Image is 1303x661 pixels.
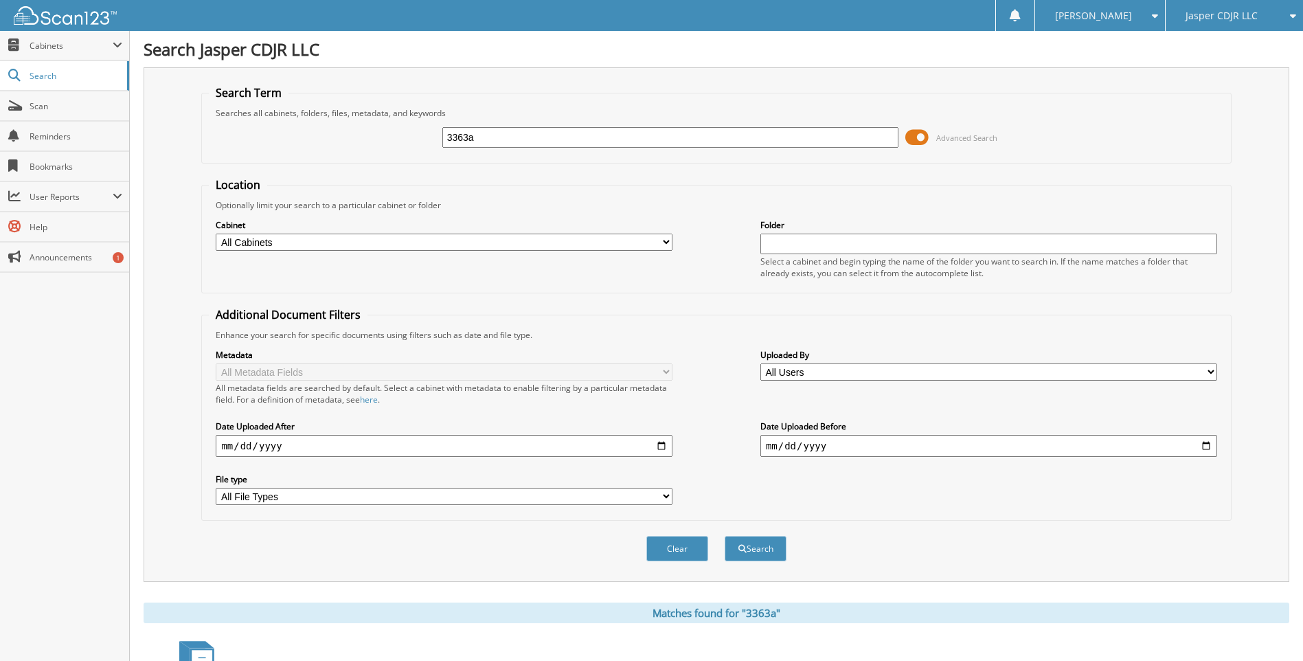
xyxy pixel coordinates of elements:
button: Search [725,536,786,561]
span: Help [30,221,122,233]
legend: Search Term [209,85,288,100]
input: start [216,435,672,457]
input: end [760,435,1217,457]
span: User Reports [30,191,113,203]
span: Bookmarks [30,161,122,172]
h1: Search Jasper CDJR LLC [144,38,1289,60]
div: 1 [113,252,124,263]
span: Scan [30,100,122,112]
span: Search [30,70,120,82]
legend: Location [209,177,267,192]
span: Advanced Search [936,133,997,143]
legend: Additional Document Filters [209,307,367,322]
div: Select a cabinet and begin typing the name of the folder you want to search in. If the name match... [760,256,1217,279]
label: Date Uploaded After [216,421,672,432]
div: Enhance your search for specific documents using filters such as date and file type. [209,329,1223,341]
label: Date Uploaded Before [760,421,1217,432]
span: Reminders [30,131,122,142]
div: All metadata fields are searched by default. Select a cabinet with metadata to enable filtering b... [216,382,672,405]
div: Matches found for "3363a" [144,603,1289,623]
label: File type [216,473,672,485]
span: Jasper CDJR LLC [1186,12,1258,20]
img: scan123-logo-white.svg [14,6,117,25]
span: Announcements [30,251,122,263]
label: Uploaded By [760,349,1217,361]
div: Optionally limit your search to a particular cabinet or folder [209,199,1223,211]
label: Cabinet [216,219,672,231]
label: Metadata [216,349,672,361]
span: [PERSON_NAME] [1055,12,1132,20]
div: Searches all cabinets, folders, files, metadata, and keywords [209,107,1223,119]
button: Clear [646,536,708,561]
label: Folder [760,219,1217,231]
span: Cabinets [30,40,113,52]
a: here [360,394,378,405]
